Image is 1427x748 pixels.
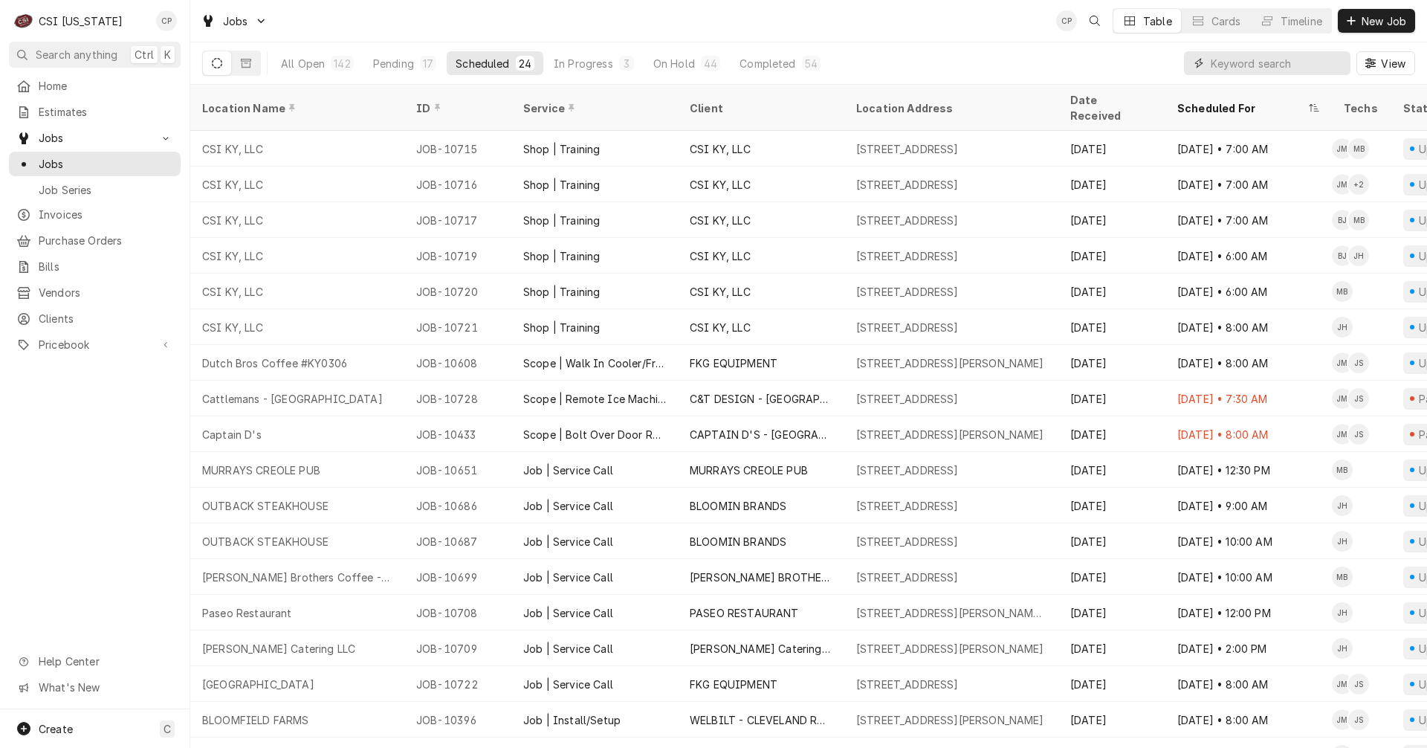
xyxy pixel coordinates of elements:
div: 17 [423,56,433,71]
div: Location Address [856,100,1043,116]
a: Invoices [9,202,181,227]
div: JOB-10686 [404,488,511,523]
div: [DATE] [1058,416,1165,452]
div: [DATE] • 9:00 AM [1165,488,1332,523]
div: BJ [1332,210,1353,230]
div: Job | Service Call [523,534,613,549]
div: Paseo Restaurant [202,605,292,621]
div: MB [1332,460,1353,480]
span: Job Series [39,182,173,198]
div: 44 [704,56,717,71]
div: Jay Maiden's Avatar [1332,174,1353,195]
div: JM [1332,138,1353,159]
div: JM [1332,388,1353,409]
div: MB [1332,567,1353,587]
div: JH [1332,495,1353,516]
div: Jeff Hartley's Avatar [1332,495,1353,516]
div: [STREET_ADDRESS] [856,677,959,692]
span: K [164,47,171,62]
div: Jay Maiden's Avatar [1332,674,1353,694]
div: 24 [519,56,531,71]
div: [DATE] [1058,345,1165,381]
div: CSI Kentucky's Avatar [13,10,34,31]
span: Estimates [39,104,173,120]
div: 54 [805,56,818,71]
div: CSI KY, LLC [202,141,263,157]
div: C [13,10,34,31]
div: JOB-10699 [404,559,511,595]
div: Jesus Salas's Avatar [1348,424,1369,445]
div: Matt Brewington's Avatar [1332,567,1353,587]
input: Keyword search [1211,51,1343,75]
div: JOB-10722 [404,666,511,702]
div: [DATE] • 8:00 AM [1165,309,1332,345]
a: Go to What's New [9,675,181,700]
div: Service [523,100,663,116]
div: JM [1332,674,1353,694]
span: Invoices [39,207,173,222]
div: Jay Maiden's Avatar [1332,388,1353,409]
div: JOB-10651 [404,452,511,488]
div: CP [156,10,177,31]
span: New Job [1359,13,1409,29]
span: Bills [39,259,173,274]
div: [STREET_ADDRESS][PERSON_NAME] [856,712,1044,728]
span: Clients [39,311,173,326]
span: C [164,721,171,737]
div: [STREET_ADDRESS] [856,248,959,264]
a: Purchase Orders [9,228,181,253]
div: BJ [1332,245,1353,266]
div: JH [1332,602,1353,623]
div: Job | Service Call [523,677,613,692]
div: CSI KY, LLC [202,177,263,193]
div: CSI KY, LLC [202,248,263,264]
div: Table [1143,13,1172,29]
div: [STREET_ADDRESS] [856,320,959,335]
div: JOB-10396 [404,702,511,738]
div: In Progress [554,56,613,71]
div: [DATE] [1058,202,1165,238]
div: MB [1348,138,1369,159]
a: Jobs [9,152,181,176]
div: Jesus Salas's Avatar [1348,674,1369,694]
div: CSI KY, LLC [202,284,263,300]
div: [STREET_ADDRESS] [856,570,959,585]
div: Job | Service Call [523,570,613,585]
div: JOB-10716 [404,167,511,202]
button: Search anythingCtrlK [9,42,181,68]
div: Techs [1344,100,1379,116]
div: Scheduled [456,56,509,71]
div: CSI KY, LLC [690,177,751,193]
div: JH [1332,531,1353,552]
div: JOB-10728 [404,381,511,416]
div: [STREET_ADDRESS] [856,534,959,549]
div: [STREET_ADDRESS] [856,177,959,193]
div: JS [1348,388,1369,409]
div: [DATE] • 8:00 AM [1165,416,1332,452]
div: [DATE] [1058,131,1165,167]
div: [GEOGRAPHIC_DATA] [202,677,314,692]
div: [DATE] • 7:00 AM [1165,131,1332,167]
div: JOB-10687 [404,523,511,559]
div: WELBILT - CLEVELAND RANGE [690,712,832,728]
div: JH [1332,638,1353,659]
div: Shop | Training [523,320,600,335]
div: Jay Maiden's Avatar [1332,352,1353,373]
div: + 2 [1348,174,1369,195]
a: Go to Help Center [9,649,181,674]
div: JOB-10708 [404,595,511,631]
div: Jesus Salas's Avatar [1348,352,1369,373]
div: PASEO RESTAURANT [690,605,799,621]
div: Scope | Walk In Cooler/Freezer Install [523,355,666,371]
div: JOB-10715 [404,131,511,167]
div: Jay Maiden's Avatar [1332,138,1353,159]
div: Job | Service Call [523,462,613,478]
div: MB [1348,210,1369,230]
div: Craig Pierce's Avatar [1056,10,1077,31]
div: [STREET_ADDRESS] [856,141,959,157]
div: FKG EQUIPMENT [690,355,777,371]
div: JH [1348,245,1369,266]
div: [STREET_ADDRESS] [856,213,959,228]
div: [DATE] • 2:00 PM [1165,631,1332,666]
div: JOB-10717 [404,202,511,238]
